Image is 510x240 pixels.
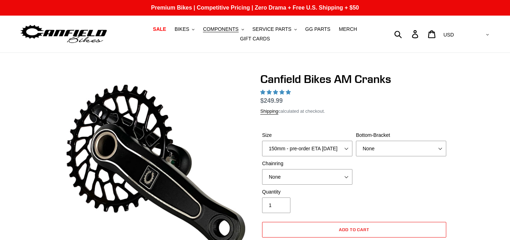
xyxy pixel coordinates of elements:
[262,188,352,196] label: Quantity
[262,222,446,238] button: Add to cart
[398,26,416,42] input: Search
[356,132,446,139] label: Bottom-Bracket
[262,132,352,139] label: Size
[260,72,448,86] h1: Canfield Bikes AM Cranks
[171,24,198,34] button: BIKES
[302,24,334,34] a: GG PARTS
[199,24,247,34] button: COMPONENTS
[149,24,170,34] a: SALE
[203,26,238,32] span: COMPONENTS
[240,36,270,42] span: GIFT CARDS
[249,24,300,34] button: SERVICE PARTS
[305,26,330,32] span: GG PARTS
[339,227,370,232] span: Add to cart
[339,26,357,32] span: MERCH
[260,89,292,95] span: 4.97 stars
[262,160,352,167] label: Chainring
[175,26,189,32] span: BIKES
[153,26,166,32] span: SALE
[260,108,278,115] a: Shipping
[260,108,448,115] div: calculated at checkout.
[335,24,361,34] a: MERCH
[237,34,274,44] a: GIFT CARDS
[252,26,291,32] span: SERVICE PARTS
[260,97,283,104] span: $249.99
[19,23,108,45] img: Canfield Bikes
